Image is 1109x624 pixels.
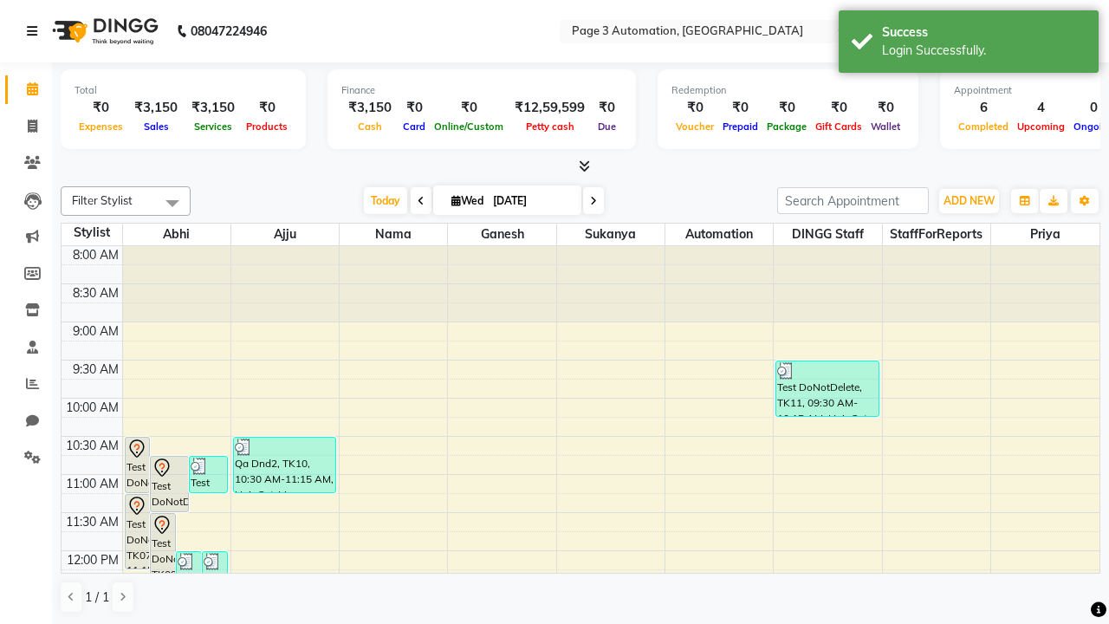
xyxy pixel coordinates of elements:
div: 10:00 AM [62,399,122,417]
span: Nama [340,224,447,245]
span: 1 / 1 [85,588,109,607]
div: 9:30 AM [69,361,122,379]
button: ADD NEW [939,189,999,213]
div: 11:00 AM [62,475,122,493]
span: Completed [954,120,1013,133]
div: Test DoNotDelete, TK14, 12:00 PM-12:45 PM, Hair Cut-Men [203,552,227,607]
div: ₹0 [866,98,905,118]
span: Card [399,120,430,133]
span: Sales [139,120,173,133]
span: Cash [353,120,386,133]
div: Test DoNotDelete, TK12, 10:45 AM-11:15 AM, Hair Cut By Expert-Men [190,457,227,492]
div: ₹0 [762,98,811,118]
div: Stylist [62,224,122,242]
span: Ajju [231,224,339,245]
span: Filter Stylist [72,193,133,207]
input: Search Appointment [777,187,929,214]
span: Prepaid [718,120,762,133]
b: 08047224946 [191,7,267,55]
div: Login Successfully. [882,42,1086,60]
span: Today [364,187,407,214]
span: Priya [991,224,1099,245]
div: Test DoNotDelete, TK09, 11:30 AM-12:30 PM, Hair Cut-Women [151,514,175,588]
input: 2025-09-03 [488,188,574,214]
div: ₹3,150 [341,98,399,118]
span: Upcoming [1013,120,1069,133]
div: Total [75,83,292,98]
span: Sukanya [557,224,665,245]
div: 8:00 AM [69,246,122,264]
div: 11:30 AM [62,513,122,531]
span: Wed [447,194,488,207]
div: ₹0 [242,98,292,118]
div: Test DoNotDelete, TK06, 10:30 AM-11:15 AM, Hair Cut-Men [126,438,150,492]
span: StaffForReports [883,224,990,245]
div: Test DoNotDelete, TK08, 10:45 AM-11:30 AM, Hair Cut-Men [151,457,188,511]
div: Qa Dnd2, TK10, 10:30 AM-11:15 AM, Hair Cut-Men [234,438,335,492]
span: Due [593,120,620,133]
div: Test DoNotDelete, TK07, 11:15 AM-12:15 PM, Hair Cut-Women [126,495,150,569]
span: ADD NEW [944,194,995,207]
div: ₹0 [671,98,718,118]
div: Success [882,23,1086,42]
div: ₹3,150 [127,98,185,118]
div: ₹0 [718,98,762,118]
span: Products [242,120,292,133]
span: Petty cash [522,120,579,133]
div: ₹0 [811,98,866,118]
div: Test DoNotDelete, TK11, 09:30 AM-10:15 AM, Hair Cut-Men [776,361,878,416]
div: ₹0 [75,98,127,118]
div: 4 [1013,98,1069,118]
span: Online/Custom [430,120,508,133]
div: 12:00 PM [63,551,122,569]
div: 10:30 AM [62,437,122,455]
span: Gift Cards [811,120,866,133]
div: ₹3,150 [185,98,242,118]
span: Abhi [123,224,230,245]
div: ₹12,59,599 [508,98,592,118]
span: Expenses [75,120,127,133]
div: ₹0 [430,98,508,118]
span: Ganesh [448,224,555,245]
span: Voucher [671,120,718,133]
span: Wallet [866,120,905,133]
span: Package [762,120,811,133]
div: 6 [954,98,1013,118]
div: ₹0 [399,98,430,118]
span: Automation [665,224,773,245]
div: Redemption [671,83,905,98]
div: 9:00 AM [69,322,122,341]
div: 8:30 AM [69,284,122,302]
span: DINGG Staff [774,224,881,245]
img: logo [44,7,163,55]
span: Services [190,120,237,133]
div: Finance [341,83,622,98]
div: ₹0 [592,98,622,118]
